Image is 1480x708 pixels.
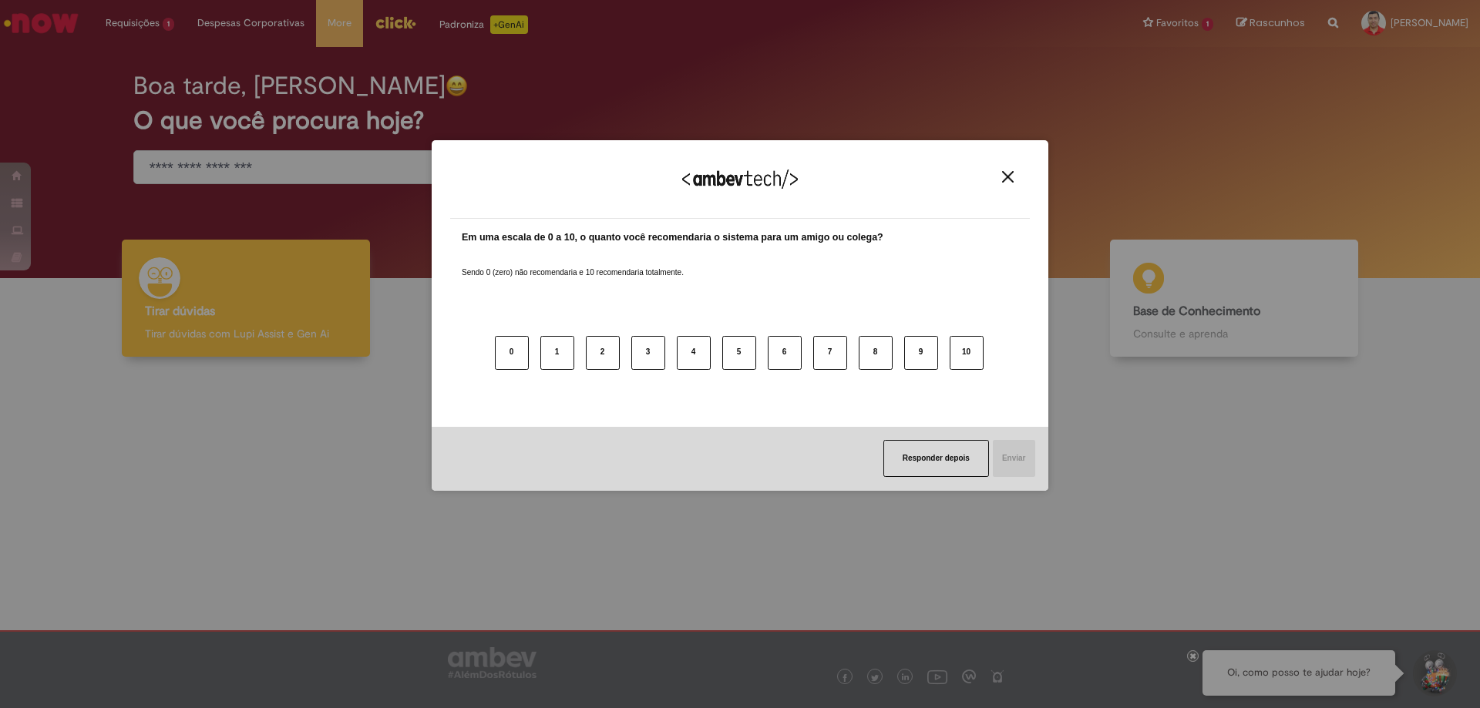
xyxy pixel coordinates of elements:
[462,230,883,245] label: Em uma escala de 0 a 10, o quanto você recomendaria o sistema para um amigo ou colega?
[813,336,847,370] button: 7
[462,249,684,278] label: Sendo 0 (zero) não recomendaria e 10 recomendaria totalmente.
[1002,171,1014,183] img: Close
[904,336,938,370] button: 9
[540,336,574,370] button: 1
[859,336,893,370] button: 8
[883,440,989,477] button: Responder depois
[682,169,798,189] img: Logo Ambevtech
[631,336,665,370] button: 3
[495,336,529,370] button: 0
[768,336,802,370] button: 6
[677,336,711,370] button: 4
[950,336,984,370] button: 10
[997,170,1018,183] button: Close
[586,336,620,370] button: 2
[722,336,756,370] button: 5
